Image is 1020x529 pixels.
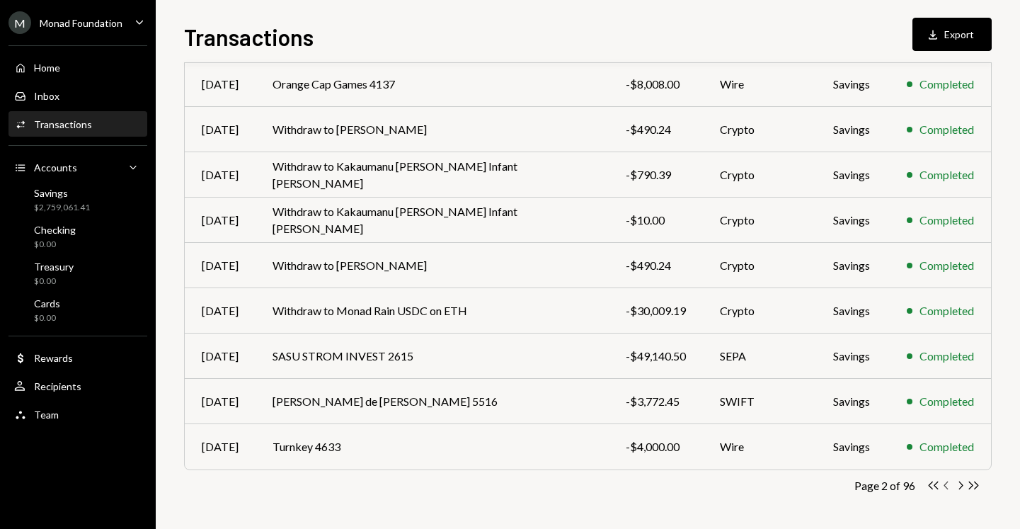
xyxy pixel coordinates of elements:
[703,288,816,334] td: Crypto
[626,212,686,229] div: -$10.00
[34,90,59,102] div: Inbox
[703,424,816,470] td: Wire
[912,18,992,51] button: Export
[8,55,147,80] a: Home
[626,348,686,365] div: -$49,140.50
[8,220,147,254] a: Checking$0.00
[919,438,974,455] div: Completed
[816,62,890,107] td: Savings
[256,198,609,243] td: Withdraw to Kakaumanu [PERSON_NAME] Infant [PERSON_NAME]
[8,83,147,108] a: Inbox
[8,373,147,399] a: Recipients
[8,345,147,370] a: Rewards
[202,121,239,138] div: [DATE]
[256,379,609,424] td: [PERSON_NAME] de [PERSON_NAME] 5516
[202,76,239,93] div: [DATE]
[34,275,74,288] div: $0.00
[703,334,816,379] td: SEPA
[816,243,890,288] td: Savings
[184,23,314,51] h1: Transactions
[703,379,816,424] td: SWIFT
[816,152,890,198] td: Savings
[34,118,92,130] div: Transactions
[202,166,239,183] div: [DATE]
[626,393,686,410] div: -$3,772.45
[919,302,974,319] div: Completed
[202,212,239,229] div: [DATE]
[854,479,915,492] div: Page 2 of 96
[34,239,76,251] div: $0.00
[256,424,609,470] td: Turnkey 4633
[816,334,890,379] td: Savings
[919,348,974,365] div: Completed
[34,187,90,199] div: Savings
[919,166,974,183] div: Completed
[256,152,609,198] td: Withdraw to Kakaumanu [PERSON_NAME] Infant [PERSON_NAME]
[256,243,609,288] td: Withdraw to [PERSON_NAME]
[40,17,122,29] div: Monad Foundation
[919,393,974,410] div: Completed
[703,62,816,107] td: Wire
[816,288,890,334] td: Savings
[8,183,147,217] a: Savings$2,759,061.41
[626,302,686,319] div: -$30,009.19
[34,224,76,236] div: Checking
[816,424,890,470] td: Savings
[626,76,686,93] div: -$8,008.00
[34,409,59,421] div: Team
[816,107,890,152] td: Savings
[256,288,609,334] td: Withdraw to Monad Rain USDC on ETH
[626,121,686,138] div: -$490.24
[919,121,974,138] div: Completed
[34,312,60,324] div: $0.00
[919,76,974,93] div: Completed
[626,166,686,183] div: -$790.39
[8,154,147,180] a: Accounts
[202,302,239,319] div: [DATE]
[34,352,73,364] div: Rewards
[202,348,239,365] div: [DATE]
[703,107,816,152] td: Crypto
[703,243,816,288] td: Crypto
[34,161,77,174] div: Accounts
[256,334,609,379] td: SASU STROM INVEST 2615
[202,257,239,274] div: [DATE]
[34,380,81,392] div: Recipients
[919,257,974,274] div: Completed
[34,202,90,214] div: $2,759,061.41
[816,198,890,243] td: Savings
[626,438,686,455] div: -$4,000.00
[8,11,31,34] div: M
[256,62,609,107] td: Orange Cap Games 4137
[919,212,974,229] div: Completed
[202,393,239,410] div: [DATE]
[256,107,609,152] td: Withdraw to [PERSON_NAME]
[34,261,74,273] div: Treasury
[202,438,239,455] div: [DATE]
[8,256,147,290] a: Treasury$0.00
[703,152,816,198] td: Crypto
[626,257,686,274] div: -$490.24
[8,402,147,427] a: Team
[8,293,147,327] a: Cards$0.00
[8,111,147,137] a: Transactions
[34,297,60,309] div: Cards
[34,62,60,74] div: Home
[816,379,890,424] td: Savings
[703,198,816,243] td: Crypto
